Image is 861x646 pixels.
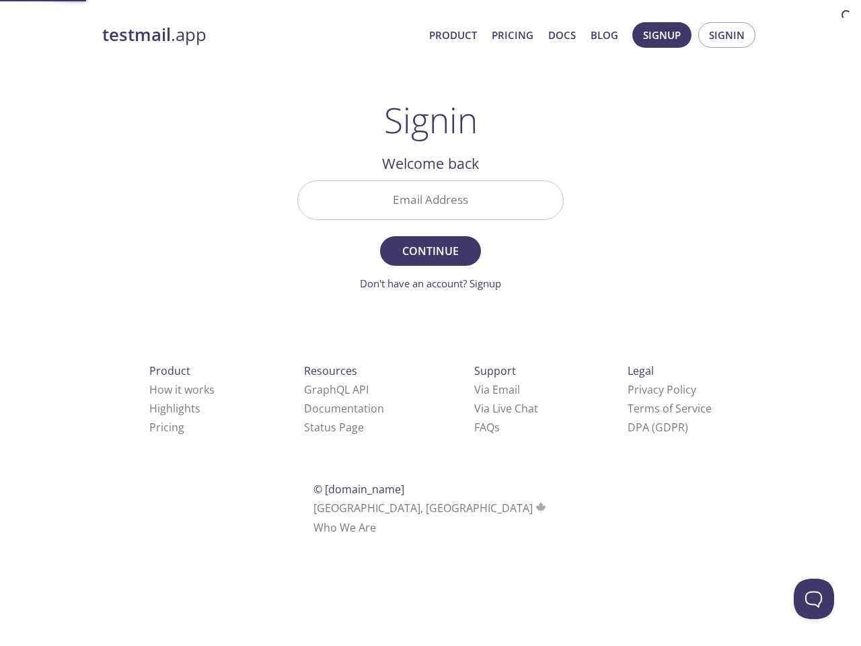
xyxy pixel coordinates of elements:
[474,363,516,378] span: Support
[313,520,376,535] a: Who We Are
[313,501,548,515] span: [GEOGRAPHIC_DATA], [GEOGRAPHIC_DATA]
[548,26,576,44] a: Docs
[313,482,404,497] span: © [DOMAIN_NAME]
[304,363,357,378] span: Resources
[632,22,691,48] button: Signup
[643,26,681,44] span: Signup
[628,382,696,397] a: Privacy Policy
[628,363,654,378] span: Legal
[297,152,564,175] h2: Welcome back
[102,24,418,46] a: testmail.app
[102,23,171,46] strong: testmail
[794,579,834,619] iframe: Help Scout Beacon - Open
[698,22,755,48] button: Signin
[474,382,520,397] a: Via Email
[304,382,369,397] a: GraphQL API
[709,26,745,44] span: Signin
[149,420,184,435] a: Pricing
[494,420,500,435] span: s
[429,26,477,44] a: Product
[395,242,466,260] span: Continue
[149,363,190,378] span: Product
[304,420,364,435] a: Status Page
[304,401,384,416] a: Documentation
[628,401,712,416] a: Terms of Service
[380,236,481,266] button: Continue
[591,26,618,44] a: Blog
[492,26,533,44] a: Pricing
[628,420,688,435] a: DPA (GDPR)
[474,401,538,416] a: Via Live Chat
[149,382,215,397] a: How it works
[149,401,200,416] a: Highlights
[474,420,500,435] a: FAQ
[384,100,478,140] h1: Signin
[360,277,501,290] a: Don't have an account? Signup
